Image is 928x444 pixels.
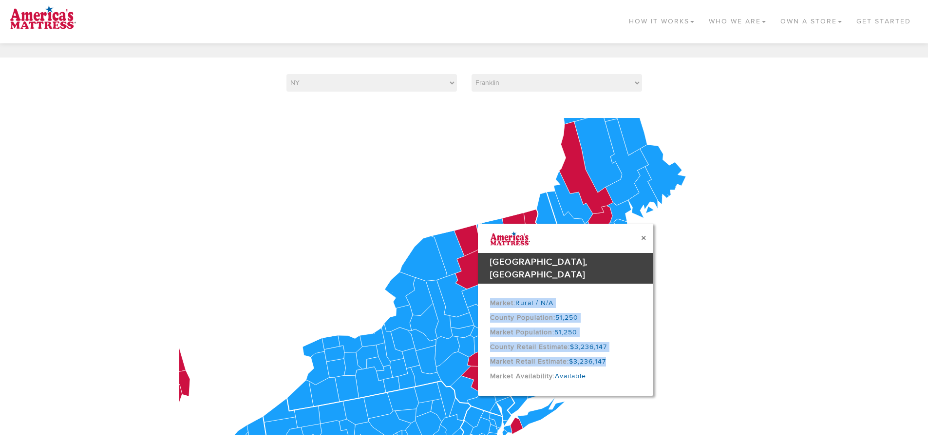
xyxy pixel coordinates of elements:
b: County Retail Estimate: [490,343,570,351]
span: 51,250 [554,328,577,337]
span: [GEOGRAPHIC_DATA], [GEOGRAPHIC_DATA] [490,256,587,280]
b: Market Retail Estimate: [490,357,569,366]
span: 51,250 [555,313,578,322]
span: $ [570,343,574,351]
a: Who We Are [701,5,773,34]
span: Rural / N/A [515,299,553,308]
img: logo [478,231,530,246]
span: $ [569,357,573,366]
img: logo [10,5,76,29]
a: Own a Store [773,5,849,34]
a: Get Started [849,5,918,34]
b: Market Population: [490,328,554,337]
a: How It Works [622,5,701,34]
b: County Population: [490,313,555,322]
span: Available [555,372,586,381]
button: × [641,233,646,243]
span: 3,236,147 [574,343,607,351]
span: 3,236,147 [573,357,606,366]
b: Market: [490,299,515,308]
b: Market Availability: [490,372,555,381]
